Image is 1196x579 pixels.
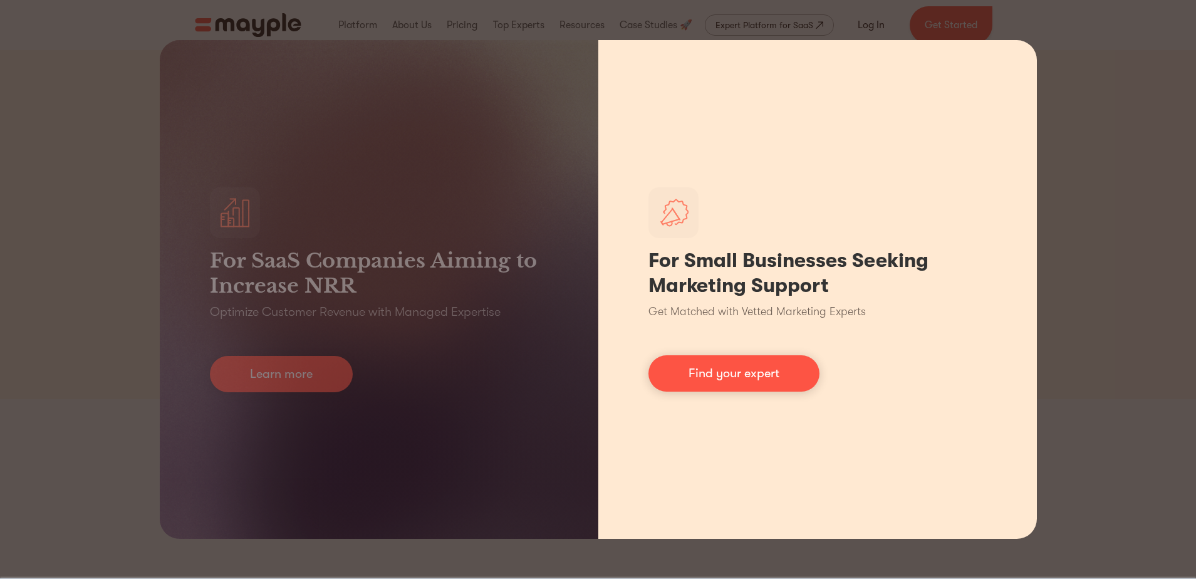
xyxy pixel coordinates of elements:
[648,248,987,298] h1: For Small Businesses Seeking Marketing Support
[210,356,353,392] a: Learn more
[210,248,548,298] h3: For SaaS Companies Aiming to Increase NRR
[648,355,819,392] a: Find your expert
[648,303,866,320] p: Get Matched with Vetted Marketing Experts
[210,303,501,321] p: Optimize Customer Revenue with Managed Expertise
